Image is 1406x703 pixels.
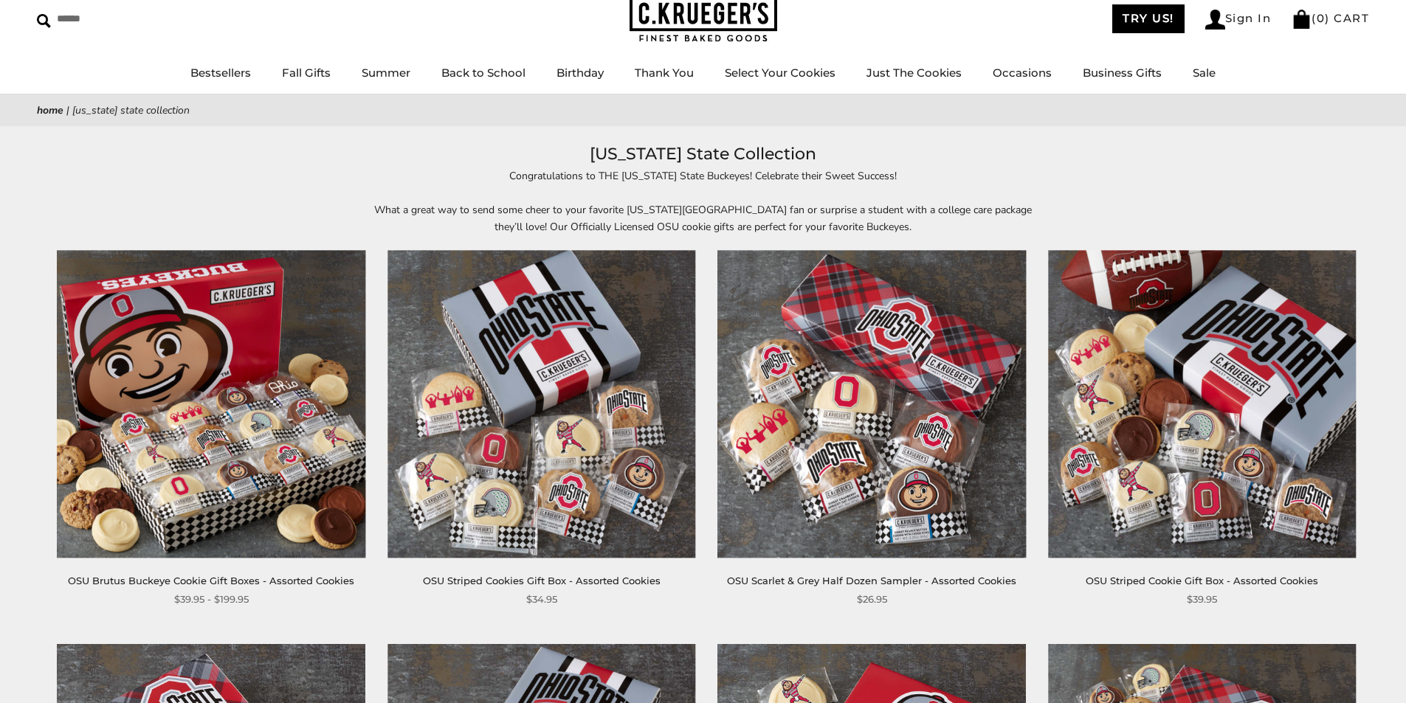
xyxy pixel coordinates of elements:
[725,66,835,80] a: Select Your Cookies
[37,103,63,117] a: Home
[1205,10,1272,30] a: Sign In
[727,575,1016,586] a: OSU Scarlet & Grey Half Dozen Sampler - Assorted Cookies
[1083,66,1162,80] a: Business Gifts
[387,250,695,558] img: OSU Striped Cookies Gift Box - Assorted Cookies
[68,575,354,586] a: OSU Brutus Buckeye Cookie Gift Boxes - Assorted Cookies
[174,592,249,607] span: $39.95 - $199.95
[1187,592,1217,607] span: $39.95
[1086,575,1318,586] a: OSU Striped Cookie Gift Box - Assorted Cookies
[364,167,1043,184] p: Congratulations to THE [US_STATE] State Buckeyes! Celebrate their Sweet Success!
[12,647,153,691] iframe: Sign Up via Text for Offers
[1193,66,1216,80] a: Sale
[37,7,213,30] input: Search
[58,250,365,558] img: OSU Brutus Buckeye Cookie Gift Boxes - Assorted Cookies
[1292,11,1369,25] a: (0) CART
[364,201,1043,235] p: What a great way to send some cheer to your favorite [US_STATE][GEOGRAPHIC_DATA] fan or surprise ...
[441,66,525,80] a: Back to School
[37,14,51,28] img: Search
[423,575,661,586] a: OSU Striped Cookies Gift Box - Assorted Cookies
[37,102,1369,119] nav: breadcrumbs
[857,592,887,607] span: $26.95
[556,66,604,80] a: Birthday
[1112,4,1185,33] a: TRY US!
[866,66,962,80] a: Just The Cookies
[362,66,410,80] a: Summer
[59,141,1347,167] h1: [US_STATE] State Collection
[718,250,1026,558] img: OSU Scarlet & Grey Half Dozen Sampler - Assorted Cookies
[66,103,69,117] span: |
[282,66,331,80] a: Fall Gifts
[1048,250,1356,558] img: OSU Striped Cookie Gift Box - Assorted Cookies
[1292,10,1312,29] img: Bag
[526,592,557,607] span: $34.95
[993,66,1052,80] a: Occasions
[190,66,251,80] a: Bestsellers
[635,66,694,80] a: Thank You
[1317,11,1326,25] span: 0
[72,103,190,117] span: [US_STATE] State Collection
[1205,10,1225,30] img: Account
